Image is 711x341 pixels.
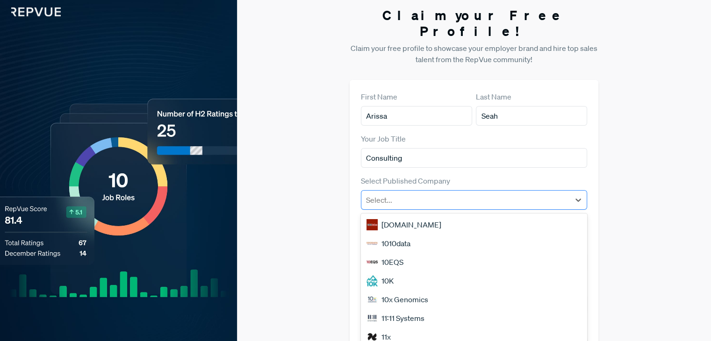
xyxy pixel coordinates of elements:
[366,275,378,286] img: 10K
[361,133,406,144] label: Your Job Title
[476,106,587,126] input: Last Name
[366,219,378,230] img: 1000Bulbs.com
[361,106,472,126] input: First Name
[361,91,397,102] label: First Name
[366,256,378,268] img: 10EQS
[361,148,587,168] input: Title
[361,271,587,290] div: 10K
[350,43,598,65] p: Claim your free profile to showcase your employer brand and hire top sales talent from the RepVue...
[366,294,378,305] img: 10x Genomics
[361,215,587,234] div: [DOMAIN_NAME]
[350,7,598,39] h3: Claim your Free Profile!
[366,238,378,249] img: 1010data
[361,290,587,309] div: 10x Genomics
[361,309,587,327] div: 11:11 Systems
[361,234,587,253] div: 1010data
[361,175,450,186] label: Select Published Company
[366,313,378,324] img: 11:11 Systems
[476,91,511,102] label: Last Name
[361,253,587,271] div: 10EQS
